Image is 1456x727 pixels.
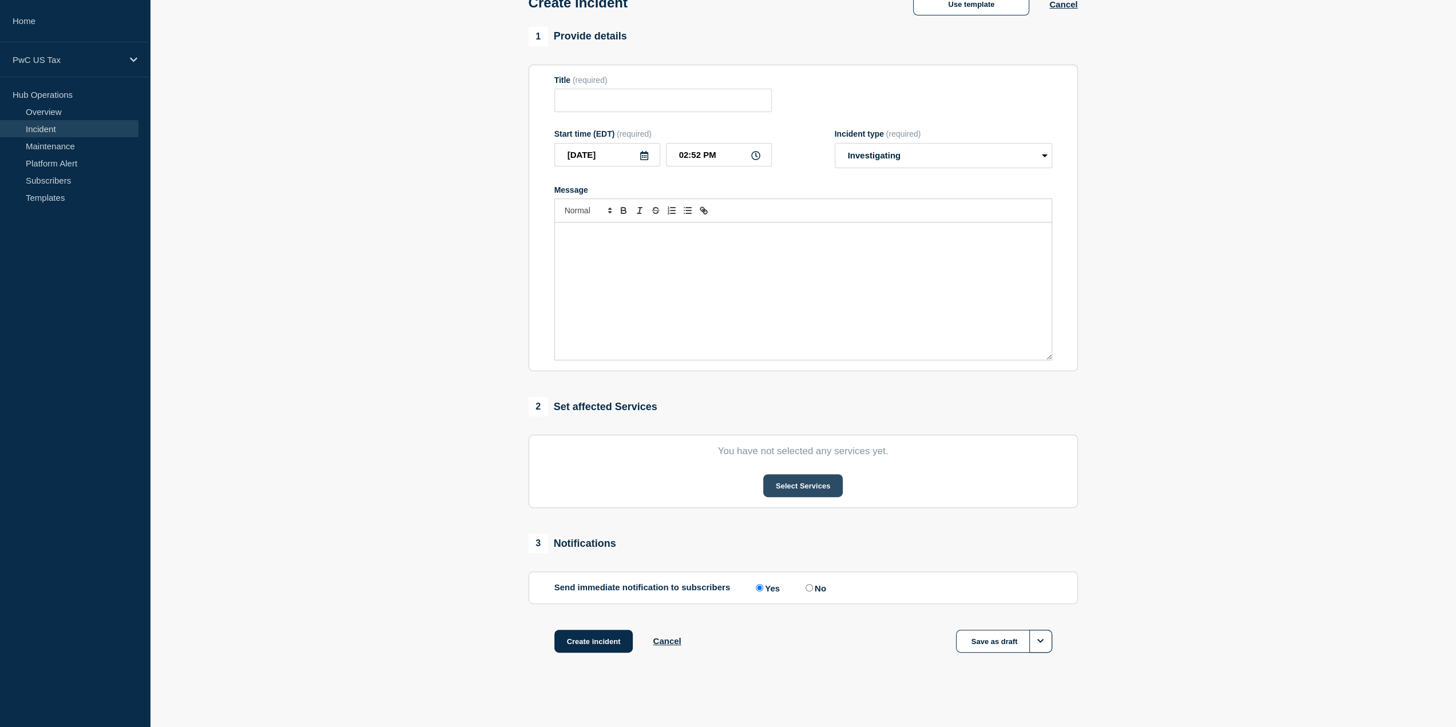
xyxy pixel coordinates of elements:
p: You have not selected any services yet. [554,446,1052,457]
div: Send immediate notification to subscribers [554,582,1052,593]
button: Cancel [653,636,681,646]
span: 2 [529,397,548,416]
button: Toggle italic text [632,204,648,217]
span: (required) [573,76,608,85]
div: Set affected Services [529,397,657,416]
button: Select Services [763,474,843,497]
p: PwC US Tax [13,55,122,65]
button: Toggle link [696,204,712,217]
div: Start time (EDT) [554,129,772,138]
button: Toggle strikethrough text [648,204,664,217]
div: Incident type [835,129,1052,138]
button: Toggle bulleted list [680,204,696,217]
label: No [803,582,826,593]
div: Message [555,223,1052,360]
div: Message [554,185,1052,194]
button: Create incident [554,630,633,653]
input: No [806,584,813,591]
input: HH:MM A [666,143,772,166]
span: Font size [560,204,616,217]
select: Incident type [835,143,1052,168]
button: Toggle ordered list [664,204,680,217]
div: Title [554,76,772,85]
button: Save as draft [956,630,1052,653]
input: YYYY-MM-DD [554,143,660,166]
button: Toggle bold text [616,204,632,217]
label: Yes [753,582,780,593]
div: Provide details [529,27,627,46]
input: Title [554,89,772,112]
span: (required) [617,129,652,138]
div: Notifications [529,534,616,553]
input: Yes [756,584,763,591]
span: (required) [886,129,921,138]
button: Options [1029,630,1052,653]
span: 1 [529,27,548,46]
p: Send immediate notification to subscribers [554,582,731,593]
span: 3 [529,534,548,553]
